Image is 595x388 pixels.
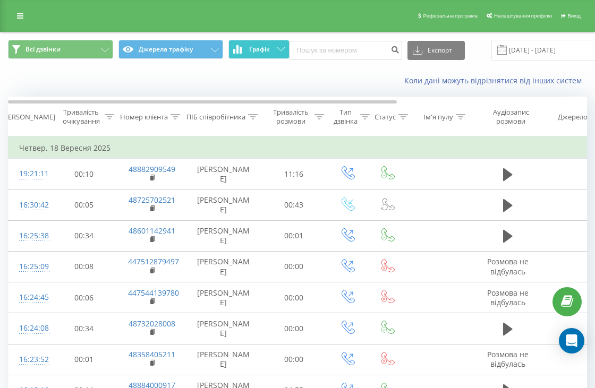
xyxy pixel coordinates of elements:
[186,251,261,282] td: [PERSON_NAME]
[270,108,312,126] div: Тривалість розмови
[261,344,327,375] td: 00:00
[186,344,261,375] td: [PERSON_NAME]
[129,318,175,329] a: 48732028008
[51,313,117,344] td: 00:34
[186,313,261,344] td: [PERSON_NAME]
[186,113,245,122] div: ПІБ співробітника
[129,226,175,236] a: 48601142941
[51,282,117,313] td: 00:06
[128,256,179,266] a: 447512879497
[407,41,465,60] button: Експорт
[334,108,358,126] div: Тип дзвінка
[51,251,117,282] td: 00:08
[19,318,40,339] div: 16:24:08
[558,113,588,122] div: Джерело
[60,108,102,126] div: Тривалість очікування
[249,46,270,53] span: Графік
[261,282,327,313] td: 00:00
[186,220,261,251] td: [PERSON_NAME]
[8,40,113,59] button: Всі дзвінки
[494,13,552,19] span: Налаштування профілю
[290,41,402,60] input: Пошук за номером
[51,344,117,375] td: 00:01
[120,113,168,122] div: Номер клієнта
[19,287,40,308] div: 16:24:45
[423,113,453,122] div: Ім'я пулу
[51,220,117,251] td: 00:34
[128,288,179,298] a: 447544139780
[261,251,327,282] td: 00:00
[51,159,117,189] td: 00:10
[19,163,40,184] div: 19:21:11
[19,256,40,277] div: 16:25:09
[129,195,175,205] a: 48725702521
[487,288,529,307] span: Розмова не відбулась
[19,226,40,246] div: 16:25:38
[487,256,529,276] span: Розмова не відбулась
[118,40,224,59] button: Джерела трафіку
[559,328,584,353] div: Open Intercom Messenger
[51,189,117,220] td: 00:05
[487,349,529,369] span: Розмова не відбулась
[485,108,537,126] div: Аудіозапис розмови
[375,113,396,122] div: Статус
[186,282,261,313] td: [PERSON_NAME]
[261,189,327,220] td: 00:43
[261,159,327,189] td: 11:16
[19,349,40,370] div: 16:23:52
[186,159,261,189] td: [PERSON_NAME]
[129,349,175,359] a: 48358405211
[186,189,261,220] td: [PERSON_NAME]
[404,75,587,85] a: Коли дані можуть відрізнятися вiд інших систем
[228,40,290,59] button: Графік
[129,164,175,174] a: 48882909549
[261,220,327,251] td: 00:01
[25,45,61,54] span: Всі дзвінки
[2,113,55,122] div: [PERSON_NAME]
[423,13,478,19] span: Реферальна програма
[567,13,581,19] span: Вихід
[19,195,40,215] div: 16:30:42
[261,313,327,344] td: 00:00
